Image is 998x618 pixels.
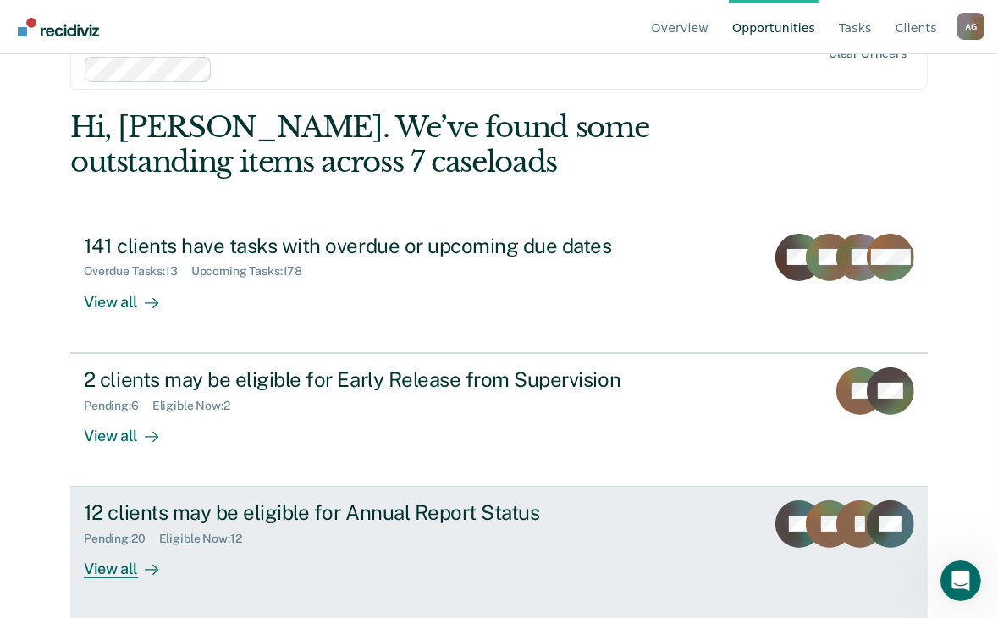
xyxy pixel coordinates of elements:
[159,532,256,546] div: Eligible Now : 12
[152,399,244,413] div: Eligible Now : 2
[84,399,152,413] div: Pending : 6
[84,264,191,279] div: Overdue Tasks : 13
[18,18,99,36] img: Recidiviz
[191,264,317,279] div: Upcoming Tasks : 178
[84,367,678,392] div: 2 clients may be eligible for Early Release from Supervision
[84,500,678,525] div: 12 clients may be eligible for Annual Report Status
[70,353,928,487] a: 2 clients may be eligible for Early Release from SupervisionPending:6Eligible Now:2View all
[957,13,984,40] button: Profile dropdown button
[84,546,179,579] div: View all
[84,234,678,258] div: 141 clients have tasks with overdue or upcoming due dates
[957,13,984,40] div: A G
[84,279,179,312] div: View all
[70,110,756,179] div: Hi, [PERSON_NAME]. We’ve found some outstanding items across 7 caseloads
[84,412,179,445] div: View all
[70,220,928,353] a: 141 clients have tasks with overdue or upcoming due datesOverdue Tasks:13Upcoming Tasks:178View all
[84,532,159,546] div: Pending : 20
[940,560,981,601] iframe: Intercom live chat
